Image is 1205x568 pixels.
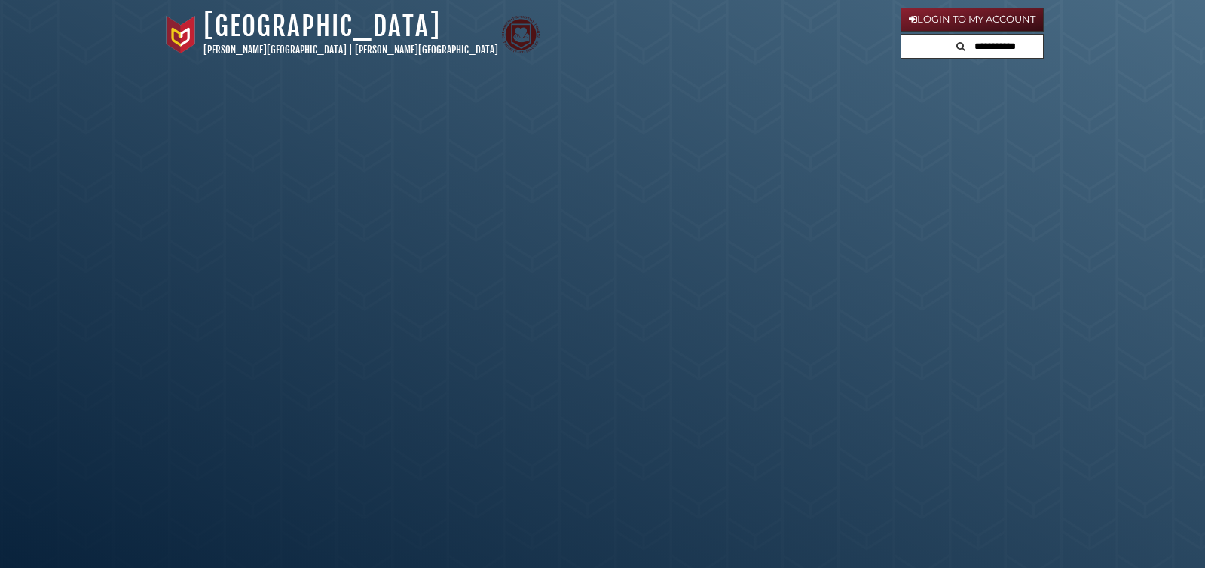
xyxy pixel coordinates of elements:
a: [PERSON_NAME][GEOGRAPHIC_DATA] [203,44,347,56]
a: [PERSON_NAME][GEOGRAPHIC_DATA] [355,44,498,56]
i: Search [956,41,965,51]
span: | [349,44,353,56]
a: Login to My Account [901,8,1044,32]
img: Calvin University [162,16,200,53]
img: Calvin Theological Seminary [502,16,540,53]
a: [GEOGRAPHIC_DATA] [203,10,441,43]
button: Search [952,35,970,55]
